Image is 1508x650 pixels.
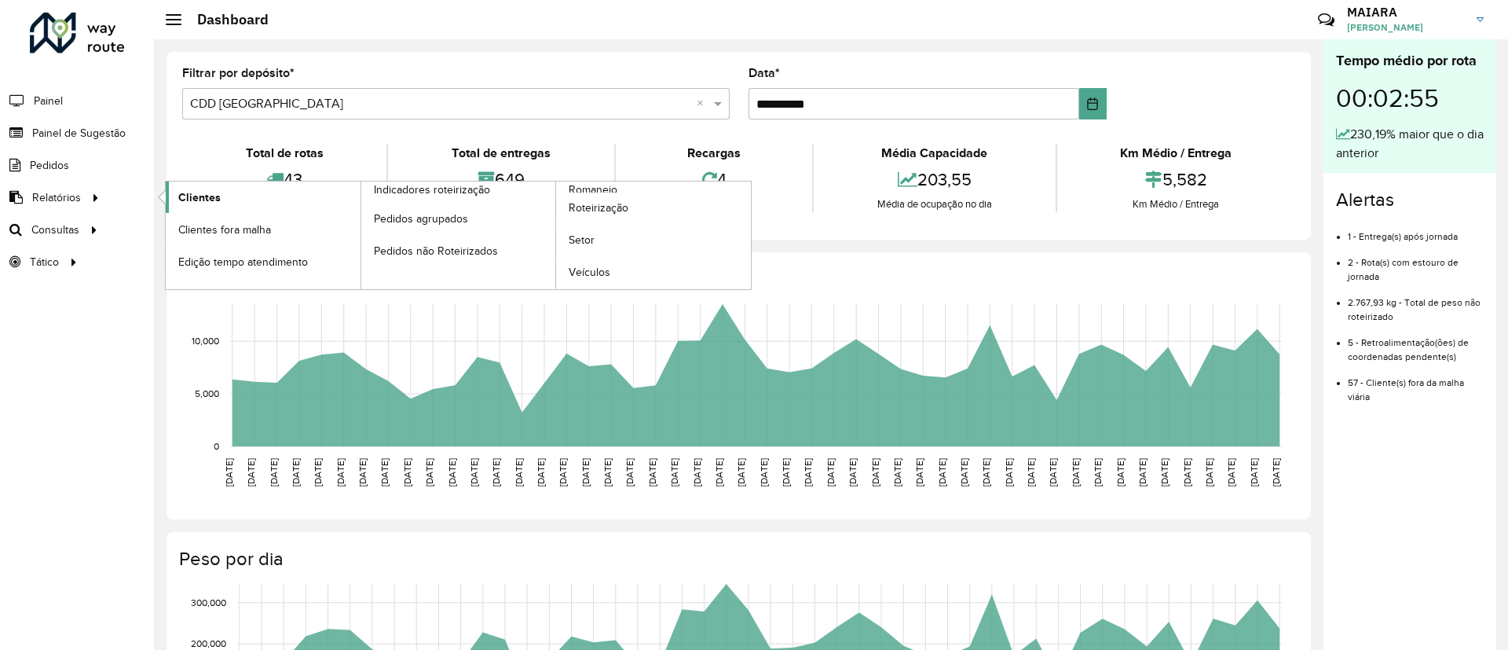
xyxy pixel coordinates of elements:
span: Edição tempo atendimento [178,254,308,270]
text: [DATE] [781,458,791,487]
div: Média de ocupação no dia [818,196,1051,212]
text: [DATE] [1048,458,1058,487]
li: 2.767,93 kg - Total de peso não roteirizado [1348,284,1484,324]
text: 200,000 [191,638,226,648]
button: Choose Date [1079,88,1107,119]
text: [DATE] [714,458,724,487]
span: Tático [30,254,59,270]
text: [DATE] [246,458,256,487]
text: [DATE] [892,458,902,487]
span: Painel [34,93,63,109]
span: [PERSON_NAME] [1347,20,1465,35]
span: Pedidos [30,157,69,174]
text: [DATE] [357,458,368,487]
span: Clear all [697,94,710,113]
div: 5,582 [1061,163,1291,196]
li: 57 - Cliente(s) fora da malha viária [1348,364,1484,404]
text: [DATE] [1182,458,1192,487]
div: Km Médio / Entrega [1061,144,1291,163]
label: Filtrar por depósito [182,64,295,83]
text: [DATE] [647,458,657,487]
a: Romaneio [361,182,752,289]
text: [DATE] [491,458,501,487]
span: Veículos [569,264,610,281]
span: Clientes [178,189,221,206]
h3: MAIARA [1347,5,1465,20]
span: Consultas [31,222,79,238]
text: [DATE] [692,458,702,487]
text: [DATE] [402,458,412,487]
div: Total de rotas [186,144,382,163]
h4: Peso por dia [179,548,1295,571]
text: [DATE] [1271,458,1281,487]
text: [DATE] [558,458,568,487]
text: [DATE] [379,458,390,487]
span: Painel de Sugestão [32,125,126,141]
div: 4 [620,163,808,196]
text: [DATE] [447,458,457,487]
text: [DATE] [313,458,323,487]
text: [DATE] [224,458,234,487]
text: [DATE] [1159,458,1169,487]
span: Romaneio [569,182,617,198]
text: [DATE] [981,458,991,487]
text: [DATE] [847,458,858,487]
text: 300,000 [191,597,226,608]
text: [DATE] [514,458,524,487]
div: 203,55 [818,163,1051,196]
a: Roteirização [556,193,751,224]
div: 00:02:55 [1336,72,1484,125]
text: [DATE] [825,458,836,487]
span: Indicadores roteirização [374,182,490,198]
label: Data [749,64,780,83]
text: [DATE] [536,458,546,487]
text: [DATE] [1093,458,1103,487]
a: Clientes fora malha [166,214,361,245]
text: [DATE] [1204,458,1214,487]
li: 1 - Entrega(s) após jornada [1348,218,1484,244]
div: 43 [186,163,382,196]
text: [DATE] [1137,458,1147,487]
text: 5,000 [195,388,219,398]
text: [DATE] [424,458,434,487]
text: [DATE] [803,458,813,487]
text: [DATE] [624,458,635,487]
span: Pedidos não Roteirizados [374,243,498,259]
a: Veículos [556,257,751,288]
text: [DATE] [335,458,346,487]
text: [DATE] [580,458,591,487]
div: 230,19% maior que o dia anterior [1336,125,1484,163]
text: [DATE] [469,458,479,487]
text: [DATE] [1004,458,1014,487]
div: Tempo médio por rota [1336,50,1484,72]
h2: Dashboard [181,11,269,28]
a: Edição tempo atendimento [166,246,361,277]
a: Indicadores roteirização [166,182,556,289]
div: Recargas [620,144,808,163]
span: Setor [569,232,595,248]
a: Clientes [166,182,361,213]
text: [DATE] [1026,458,1036,487]
a: Pedidos agrupados [361,203,556,234]
text: [DATE] [759,458,769,487]
text: [DATE] [736,458,746,487]
div: Total de entregas [392,144,609,163]
text: 10,000 [192,336,219,346]
div: Km Médio / Entrega [1061,196,1291,212]
h4: Alertas [1336,189,1484,211]
div: Média Capacidade [818,144,1051,163]
text: [DATE] [269,458,279,487]
span: Clientes fora malha [178,222,271,238]
text: [DATE] [1226,458,1236,487]
text: 0 [214,441,219,451]
text: [DATE] [602,458,613,487]
div: 649 [392,163,609,196]
text: [DATE] [959,458,969,487]
a: Setor [556,225,751,256]
text: [DATE] [669,458,679,487]
text: [DATE] [870,458,880,487]
text: [DATE] [1071,458,1081,487]
a: Contato Rápido [1309,3,1343,37]
text: [DATE] [1249,458,1259,487]
li: 5 - Retroalimentação(ões) de coordenadas pendente(s) [1348,324,1484,364]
